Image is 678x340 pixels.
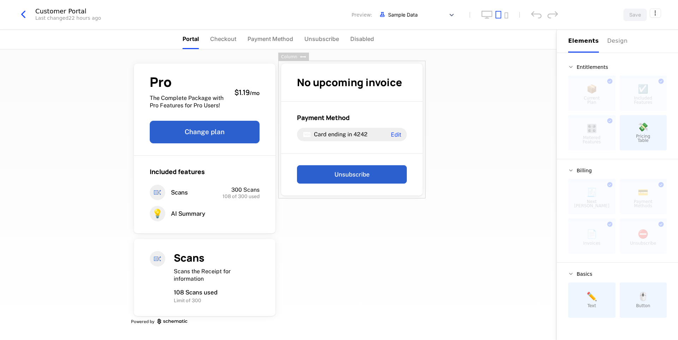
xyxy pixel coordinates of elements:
span: 💡 [150,206,165,221]
span: Unsubscribe [304,35,339,43]
span: Scans [174,251,204,265]
button: Save [623,8,647,21]
span: Included features [150,167,205,176]
button: Change plan [150,121,260,143]
i: entitlements [150,185,165,200]
span: AI Summary [171,210,205,218]
div: Customer Portal [35,8,101,14]
div: Design [607,37,630,45]
span: The Complete Package with Pro Features for Pro Users! [150,94,229,109]
span: Pricing Table [636,134,650,143]
div: redo [547,11,558,18]
button: desktop [481,11,493,19]
button: Select action [650,8,661,18]
i: entitlements [150,251,165,267]
span: Payment Method [248,35,293,43]
div: Choose Sub Page [568,30,667,53]
span: ✏️ [587,292,597,301]
div: Elements [568,37,599,45]
span: 108 of 300 used [222,194,260,199]
span: 108 Scans used [174,289,218,296]
div: undo [531,11,542,18]
button: Unsubscribe [297,165,407,184]
span: Scans the Receipt for information [174,268,231,282]
div: Last changed 22 hours ago [35,14,101,22]
span: Edit [391,132,401,137]
span: 300 Scans [231,186,260,193]
span: 4242 [353,131,368,138]
span: Text [588,304,596,308]
span: Basics [577,272,592,276]
span: Preview: [352,11,372,18]
span: Pro [150,76,229,89]
span: Portal [183,35,199,43]
span: Disabled [350,35,374,43]
i: visa [303,130,311,139]
span: Card ending in [314,131,352,138]
span: Payment Method [297,113,350,122]
span: Entitlements [577,65,608,70]
span: Powered by [131,319,154,324]
span: 🖱️ [638,292,648,301]
span: Limit of 300 [174,298,201,303]
button: mobile [504,12,508,19]
span: No upcoming invoice [297,75,402,89]
span: Button [636,304,650,308]
sub: / mo [250,89,260,97]
span: Billing [577,168,592,173]
span: Checkout [210,35,236,43]
span: Scans [171,189,188,197]
span: $1.19 [234,88,250,97]
a: Powered by [131,319,426,324]
span: 💸 [638,123,648,131]
button: tablet [495,11,501,19]
div: Column [278,53,300,61]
